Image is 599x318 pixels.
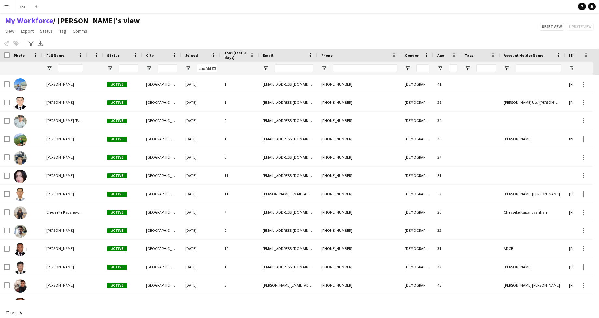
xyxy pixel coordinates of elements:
[14,133,27,146] img: Anna Adamco
[569,82,595,87] span: [FINANCIAL_ID]
[569,283,595,288] span: [FINANCIAL_ID]
[5,28,14,34] span: View
[569,100,595,105] span: [FINANCIAL_ID]
[259,203,317,221] div: [EMAIL_ADDRESS][DOMAIN_NAME]
[259,112,317,130] div: [EMAIL_ADDRESS][DOMAIN_NAME]
[142,148,181,166] div: [GEOGRAPHIC_DATA]
[259,130,317,148] div: [EMAIL_ADDRESS][DOMAIN_NAME]
[53,16,140,25] span: john's view
[142,93,181,111] div: [GEOGRAPHIC_DATA]
[569,65,575,71] button: Open Filter Menu
[405,53,419,58] span: Gender
[433,93,461,111] div: 28
[465,65,471,71] button: Open Filter Menu
[220,185,259,203] div: 11
[142,240,181,258] div: [GEOGRAPHIC_DATA]
[401,240,433,258] div: [DEMOGRAPHIC_DATA]
[433,130,461,148] div: 36
[504,53,543,58] span: Account Holder Name
[401,112,433,130] div: [DEMOGRAPHIC_DATA]
[107,265,127,270] span: Active
[107,119,127,123] span: Active
[46,283,74,288] span: [PERSON_NAME]
[433,203,461,221] div: 36
[46,228,74,233] span: [PERSON_NAME]
[181,221,220,239] div: [DATE]
[40,28,53,34] span: Status
[142,75,181,93] div: [GEOGRAPHIC_DATA]
[317,112,401,130] div: [PHONE_NUMBER]
[259,167,317,184] div: [EMAIL_ADDRESS][DOMAIN_NAME]
[317,75,401,93] div: [PHONE_NUMBER]
[146,53,154,58] span: City
[107,228,127,233] span: Active
[57,27,69,35] a: Tag
[46,136,74,141] span: [PERSON_NAME]
[317,167,401,184] div: [PHONE_NUMBER]
[46,246,74,251] span: [PERSON_NAME]
[142,294,181,312] div: [GEOGRAPHIC_DATA]
[433,148,461,166] div: 37
[181,130,220,148] div: [DATE]
[14,298,27,311] img: eric john santos
[401,258,433,276] div: [DEMOGRAPHIC_DATA]
[437,53,444,58] span: Age
[220,276,259,294] div: 5
[181,240,220,258] div: [DATE]
[107,210,127,215] span: Active
[13,0,32,13] button: DISH
[220,167,259,184] div: 11
[18,27,36,35] a: Export
[433,240,461,258] div: 31
[14,261,27,274] img: Daryl Canda
[107,100,127,105] span: Active
[181,75,220,93] div: [DATE]
[317,185,401,203] div: [PHONE_NUMBER]
[476,64,496,72] input: Tags Filter Input
[224,50,247,60] span: Jobs (last 90 days)
[504,191,560,196] span: [PERSON_NAME] [PERSON_NAME]
[433,294,461,312] div: 38
[21,28,34,34] span: Export
[317,258,401,276] div: [PHONE_NUMBER]
[185,65,191,71] button: Open Filter Menu
[37,27,55,35] a: Status
[107,173,127,178] span: Active
[433,112,461,130] div: 34
[59,28,66,34] span: Tag
[317,93,401,111] div: [PHONE_NUMBER]
[46,210,89,215] span: Cheyselle Kapangyarihan
[401,130,433,148] div: [DEMOGRAPHIC_DATA]
[401,221,433,239] div: [DEMOGRAPHIC_DATA]
[465,53,473,58] span: Tags
[504,246,513,251] span: ADCB
[401,93,433,111] div: [DEMOGRAPHIC_DATA]
[14,151,27,165] img: Arvy Agarin
[569,53,593,58] span: IBAN Number
[569,264,595,269] span: [FINANCIAL_ID]
[416,64,429,72] input: Gender Filter Input
[197,64,217,72] input: Joined Filter Input
[401,167,433,184] div: [DEMOGRAPHIC_DATA]
[504,100,567,105] span: [PERSON_NAME] Ugli [PERSON_NAME]
[220,294,259,312] div: 1
[142,130,181,148] div: [GEOGRAPHIC_DATA]
[220,112,259,130] div: 0
[142,258,181,276] div: [GEOGRAPHIC_DATA]
[401,294,433,312] div: [DEMOGRAPHIC_DATA]
[317,221,401,239] div: [PHONE_NUMBER]
[504,136,532,141] span: [PERSON_NAME]
[401,276,433,294] div: [DEMOGRAPHIC_DATA]
[181,112,220,130] div: [DATE]
[142,203,181,221] div: [GEOGRAPHIC_DATA]
[5,16,53,25] a: My Workforce
[275,64,313,72] input: Email Filter Input
[405,65,411,71] button: Open Filter Menu
[259,240,317,258] div: [EMAIL_ADDRESS][DOMAIN_NAME]
[220,75,259,93] div: 1
[263,65,269,71] button: Open Filter Menu
[333,64,397,72] input: Phone Filter Input
[263,53,273,58] span: Email
[142,112,181,130] div: [GEOGRAPHIC_DATA]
